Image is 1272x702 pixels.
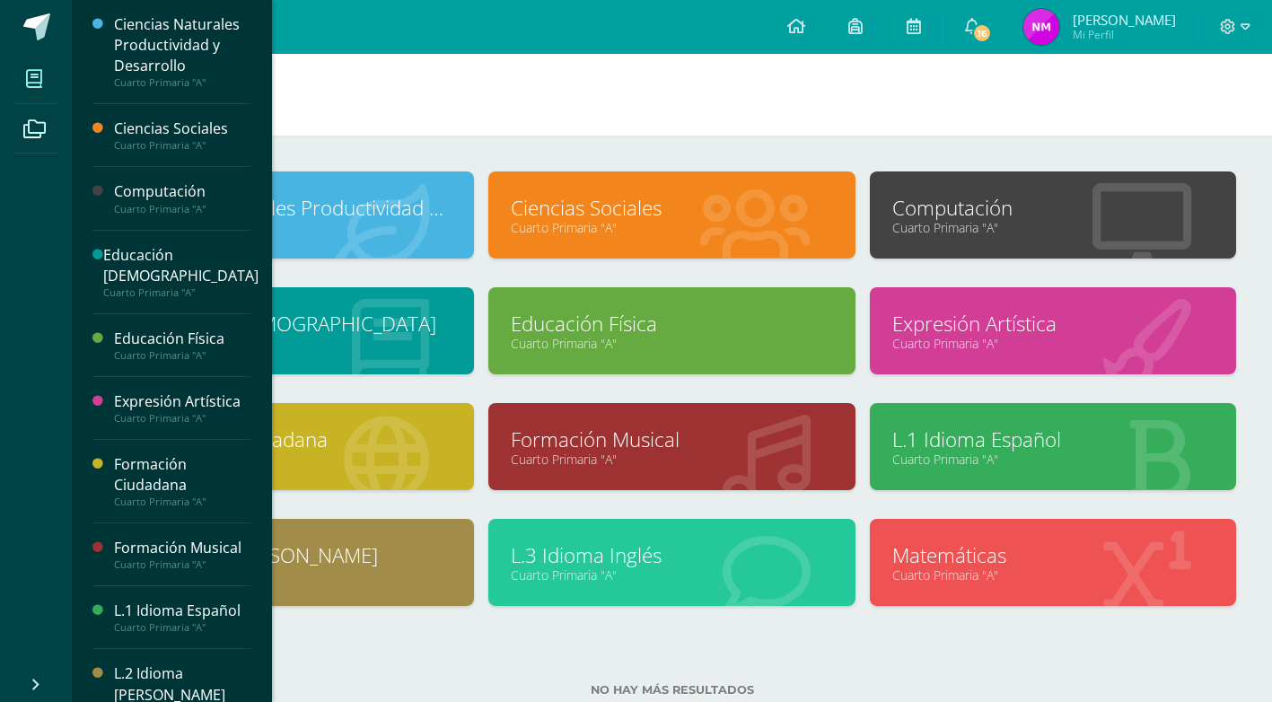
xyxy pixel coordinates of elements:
a: Cuarto Primaria "A" [511,451,832,468]
div: Cuarto Primaria "A" [114,139,250,152]
a: Formación CiudadanaCuarto Primaria "A" [114,454,250,508]
a: L.1 Idioma Español [892,426,1214,453]
a: Cuarto Primaria "A" [511,335,832,352]
div: Computación [114,181,250,202]
img: 4d757bb7c32cc36617525ab15d3a5207.png [1023,9,1059,45]
a: L.1 Idioma EspañolCuarto Primaria "A" [114,601,250,634]
a: Cuarto Primaria "A" [892,566,1214,584]
a: Formación Musical [511,426,832,453]
div: Educación Física [114,329,250,349]
div: Cuarto Primaria "A" [114,496,250,508]
a: Educación [DEMOGRAPHIC_DATA]Cuarto Primaria "A" [103,245,259,299]
span: 16 [972,23,992,43]
a: Formación MusicalCuarto Primaria "A" [114,538,250,571]
a: Educación [DEMOGRAPHIC_DATA] [130,310,452,338]
a: Cuarto Primaria "A" [130,566,452,584]
div: Formación Ciudadana [114,454,250,496]
div: Formación Musical [114,538,250,558]
div: Ciencias Sociales [114,118,250,139]
div: Ciencias Naturales Productividad y Desarrollo [114,14,250,76]
a: Educación FísicaCuarto Primaria "A" [114,329,250,362]
label: No hay más resultados [108,683,1236,697]
div: Cuarto Primaria "A" [114,203,250,215]
div: Cuarto Primaria "A" [114,76,250,89]
a: Cuarto Primaria "A" [892,451,1214,468]
div: Cuarto Primaria "A" [103,286,259,299]
a: Cuarto Primaria "A" [511,219,832,236]
a: Ciencias SocialesCuarto Primaria "A" [114,118,250,152]
a: Ciencias Sociales [511,194,832,222]
a: L.3 Idioma Inglés [511,541,832,569]
span: Mi Perfil [1073,27,1176,42]
a: Cuarto Primaria "A" [130,335,452,352]
a: Expresión ArtísticaCuarto Primaria "A" [114,391,250,425]
a: ComputaciónCuarto Primaria "A" [114,181,250,215]
a: Cuarto Primaria "A" [892,335,1214,352]
a: Cuarto Primaria "A" [892,219,1214,236]
div: Educación [DEMOGRAPHIC_DATA] [103,245,259,286]
a: Computación [892,194,1214,222]
a: Formación Ciudadana [130,426,452,453]
a: Expresión Artística [892,310,1214,338]
a: Cuarto Primaria "A" [511,566,832,584]
div: Cuarto Primaria "A" [114,412,250,425]
div: Expresión Artística [114,391,250,412]
div: L.1 Idioma Español [114,601,250,621]
a: Ciencias Naturales Productividad y DesarrolloCuarto Primaria "A" [114,14,250,89]
a: Cuarto Primaria "A" [130,451,452,468]
div: Cuarto Primaria "A" [114,621,250,634]
a: Cuarto Primaria "A" [130,219,452,236]
div: Cuarto Primaria "A" [114,558,250,571]
a: Matemáticas [892,541,1214,569]
div: Cuarto Primaria "A" [114,349,250,362]
span: [PERSON_NAME] [1073,11,1176,29]
a: L.2 Idioma [PERSON_NAME] [130,541,452,569]
a: Ciencias Naturales Productividad y Desarrollo [130,194,452,222]
a: Educación Física [511,310,832,338]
